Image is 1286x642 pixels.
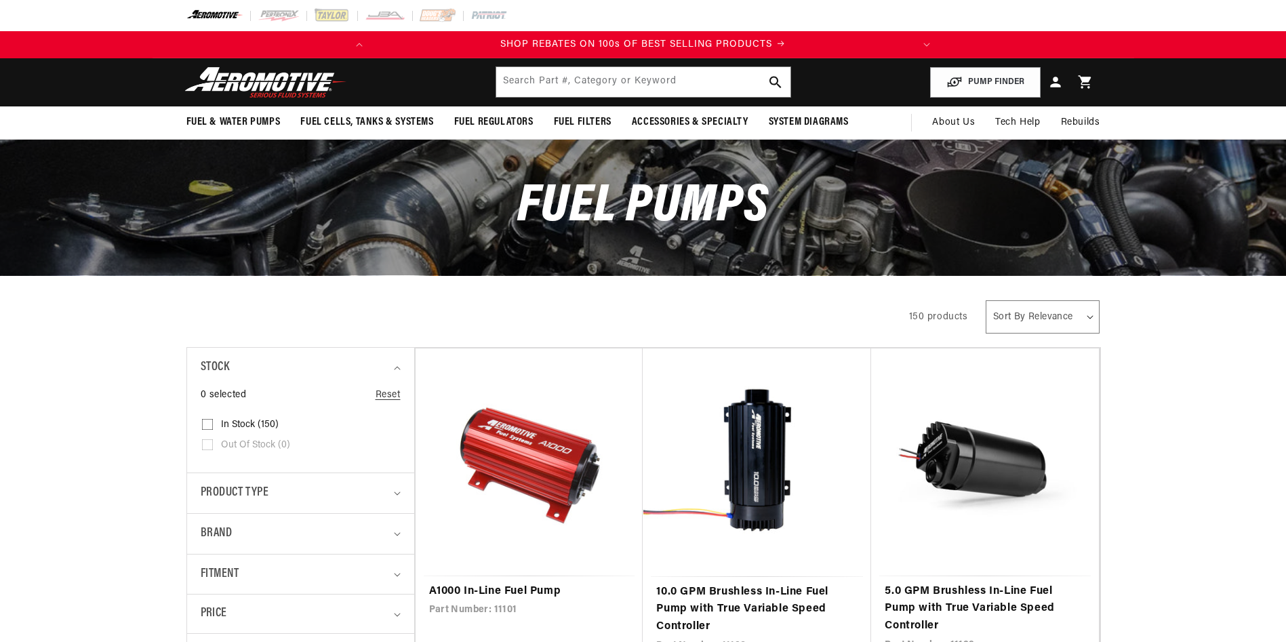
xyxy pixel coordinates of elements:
[376,388,401,403] a: Reset
[201,514,401,554] summary: Brand (0 selected)
[932,117,975,127] span: About Us
[373,37,913,52] a: SHOP REBATES ON 100s OF BEST SELLING PRODUCTS
[186,115,281,129] span: Fuel & Water Pumps
[909,312,968,322] span: 150 products
[544,106,622,138] summary: Fuel Filters
[995,115,1040,130] span: Tech Help
[622,106,759,138] summary: Accessories & Specialty
[300,115,433,129] span: Fuel Cells, Tanks & Systems
[761,67,790,97] button: search button
[769,115,849,129] span: System Diagrams
[201,555,401,595] summary: Fitment (0 selected)
[985,106,1050,139] summary: Tech Help
[201,483,269,503] span: Product type
[221,439,290,452] span: Out of stock (0)
[517,180,768,234] span: Fuel Pumps
[373,37,913,52] div: 1 of 2
[201,524,233,544] span: Brand
[221,419,279,431] span: In stock (150)
[201,565,239,584] span: Fitment
[290,106,443,138] summary: Fuel Cells, Tanks & Systems
[885,583,1085,635] a: 5.0 GPM Brushless In-Line Fuel Pump with True Variable Speed Controller
[373,37,913,52] div: Announcement
[201,388,247,403] span: 0 selected
[632,115,748,129] span: Accessories & Specialty
[201,348,401,388] summary: Stock (0 selected)
[346,31,373,58] button: Translation missing: en.sections.announcements.previous_announcement
[153,31,1134,58] slideshow-component: Translation missing: en.sections.announcements.announcement_bar
[930,67,1041,98] button: PUMP FINDER
[656,584,858,636] a: 10.0 GPM Brushless In-Line Fuel Pump with True Variable Speed Controller
[496,67,790,97] input: Search by Part Number, Category or Keyword
[201,605,227,623] span: Price
[181,66,350,98] img: Aeromotive
[176,106,291,138] summary: Fuel & Water Pumps
[922,106,985,139] a: About Us
[201,595,401,633] summary: Price
[201,358,230,378] span: Stock
[454,115,534,129] span: Fuel Regulators
[913,31,940,58] button: Translation missing: en.sections.announcements.next_announcement
[429,583,630,601] a: A1000 In-Line Fuel Pump
[1051,106,1110,139] summary: Rebuilds
[201,473,401,513] summary: Product type (0 selected)
[759,106,859,138] summary: System Diagrams
[554,115,611,129] span: Fuel Filters
[500,39,772,49] span: SHOP REBATES ON 100s OF BEST SELLING PRODUCTS
[1061,115,1100,130] span: Rebuilds
[444,106,544,138] summary: Fuel Regulators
